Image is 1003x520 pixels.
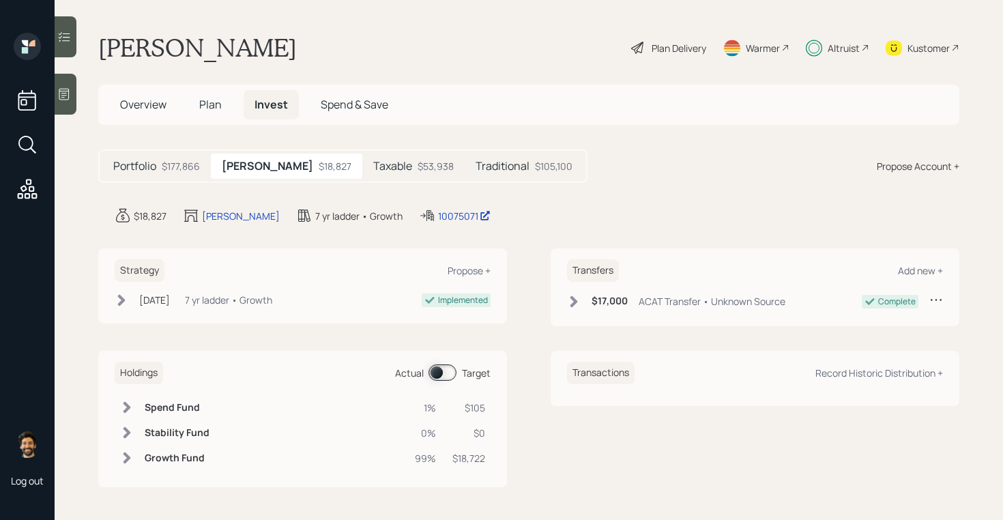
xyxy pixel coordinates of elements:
div: Target [462,366,491,380]
div: [DATE] [139,293,170,307]
div: Kustomer [907,41,950,55]
div: 1% [415,401,436,415]
div: Propose + [448,264,491,277]
h6: Stability Fund [145,427,209,439]
div: Record Historic Distribution + [815,366,943,379]
span: Plan [199,97,222,112]
div: $18,827 [319,159,351,173]
div: Plan Delivery [652,41,706,55]
div: Log out [11,474,44,487]
h6: Holdings [115,362,163,384]
div: $105,100 [535,159,572,173]
h6: Growth Fund [145,452,209,464]
h6: Strategy [115,259,164,282]
div: $18,722 [452,451,485,465]
div: ACAT Transfer • Unknown Source [639,294,785,308]
div: [PERSON_NAME] [202,209,280,223]
div: 99% [415,451,436,465]
h5: [PERSON_NAME] [222,160,313,173]
h6: $17,000 [592,295,628,307]
div: 10075071 [438,209,491,223]
span: Spend & Save [321,97,388,112]
img: eric-schwartz-headshot.png [14,431,41,458]
h1: [PERSON_NAME] [98,33,297,63]
div: 0% [415,426,436,440]
div: Complete [878,295,916,308]
span: Invest [255,97,288,112]
h6: Transactions [567,362,635,384]
div: Add new + [898,264,943,277]
div: Actual [395,366,424,380]
div: Implemented [438,294,488,306]
div: $0 [452,426,485,440]
div: 7 yr ladder • Growth [315,209,403,223]
div: Propose Account + [877,159,959,173]
div: $105 [452,401,485,415]
h5: Traditional [476,160,529,173]
div: Warmer [746,41,780,55]
div: 7 yr ladder • Growth [185,293,272,307]
div: $18,827 [134,209,166,223]
h6: Transfers [567,259,619,282]
h5: Portfolio [113,160,156,173]
div: $177,866 [162,159,200,173]
div: Altruist [828,41,860,55]
h6: Spend Fund [145,402,209,414]
h5: Taxable [373,160,412,173]
span: Overview [120,97,166,112]
div: $53,938 [418,159,454,173]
